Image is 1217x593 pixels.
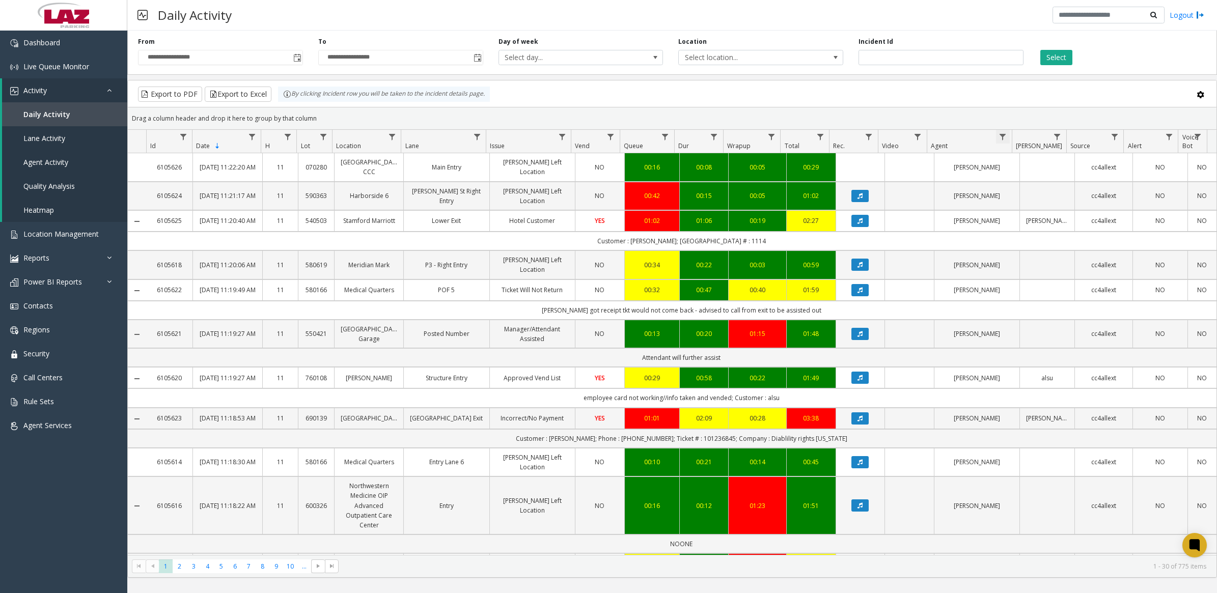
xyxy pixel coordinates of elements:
[1139,457,1181,467] a: NO
[23,229,99,239] span: Location Management
[793,373,829,383] a: 01:49
[735,373,780,383] a: 00:22
[152,285,186,295] a: 6105622
[1139,329,1181,338] a: NO
[496,373,569,383] a: Approved Vend List
[10,63,18,71] img: 'icon'
[205,87,271,102] button: Export to Excel
[631,260,673,270] a: 00:34
[793,260,829,270] a: 00:59
[1026,413,1068,423] a: [PERSON_NAME]
[631,413,673,423] a: 01:01
[10,302,18,310] img: 'icon'
[199,373,256,383] a: [DATE] 11:19:27 AM
[23,181,75,191] span: Quality Analysis
[686,413,723,423] div: 02:09
[305,413,328,423] a: 690139
[707,130,721,144] a: Dur Filter Menu
[793,162,829,172] div: 00:29
[941,413,1013,423] a: [PERSON_NAME]
[996,130,1010,144] a: Agent Filter Menu
[138,37,155,46] label: From
[472,50,483,65] span: Toggle popup
[1026,373,1068,383] a: alsu
[245,130,259,144] a: Date Filter Menu
[1139,191,1181,201] a: NO
[341,157,397,177] a: [GEOGRAPHIC_DATA] CCC
[269,191,292,201] a: 11
[496,324,569,344] a: Manager/Attendant Assisted
[199,501,256,511] a: [DATE] 11:18:22 AM
[1139,285,1181,295] a: NO
[1139,260,1181,270] a: NO
[23,133,65,143] span: Lane Activity
[686,216,723,225] a: 01:06
[793,285,829,295] a: 01:59
[10,39,18,47] img: 'icon'
[686,191,723,201] div: 00:15
[631,373,673,383] div: 00:29
[305,373,328,383] a: 760108
[1194,457,1210,467] a: NO
[686,329,723,338] a: 00:20
[269,216,292,225] a: 11
[199,191,256,201] a: [DATE] 11:21:17 AM
[496,413,569,423] a: Incorrect/No Payment
[269,413,292,423] a: 11
[735,457,780,467] div: 00:14
[214,559,228,573] span: Page 5
[595,216,605,225] span: YES
[595,458,604,466] span: NO
[10,278,18,287] img: 'icon'
[341,216,397,225] a: Stamford Marriott
[305,501,328,511] a: 600326
[23,62,89,71] span: Live Queue Monitor
[686,373,723,383] a: 00:58
[582,501,618,511] a: NO
[686,501,723,511] div: 00:12
[631,501,673,511] a: 00:16
[1194,191,1210,201] a: NO
[735,216,780,225] a: 00:19
[735,191,780,201] a: 00:05
[1081,501,1126,511] a: cc4allext
[1081,457,1126,467] a: cc4allext
[23,301,53,310] span: Contacts
[269,457,292,467] a: 11
[793,191,829,201] a: 01:02
[941,501,1013,511] a: [PERSON_NAME]
[316,130,330,144] a: Lot Filter Menu
[152,329,186,338] a: 6105621
[23,277,82,287] span: Power BI Reports
[341,324,397,344] a: [GEOGRAPHIC_DATA] Garage
[2,102,127,126] a: Daily Activity
[1108,130,1121,144] a: Source Filter Menu
[23,205,54,215] span: Heatmap
[23,109,70,119] span: Daily Activity
[2,78,127,102] a: Activity
[305,457,328,467] a: 580166
[305,216,328,225] a: 540503
[199,260,256,270] a: [DATE] 11:20:06 AM
[138,87,202,102] button: Export to PDF
[582,162,618,172] a: NO
[305,285,328,295] a: 580166
[582,260,618,270] a: NO
[1196,10,1204,20] img: logout
[941,216,1013,225] a: [PERSON_NAME]
[199,457,256,467] a: [DATE] 11:18:30 AM
[137,3,148,27] img: pageIcon
[941,373,1013,383] a: [PERSON_NAME]
[735,260,780,270] a: 00:03
[735,329,780,338] div: 01:15
[146,232,1216,250] td: Customer : [PERSON_NAME]; [GEOGRAPHIC_DATA] # : 1114
[1081,260,1126,270] a: cc4allext
[10,255,18,263] img: 'icon'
